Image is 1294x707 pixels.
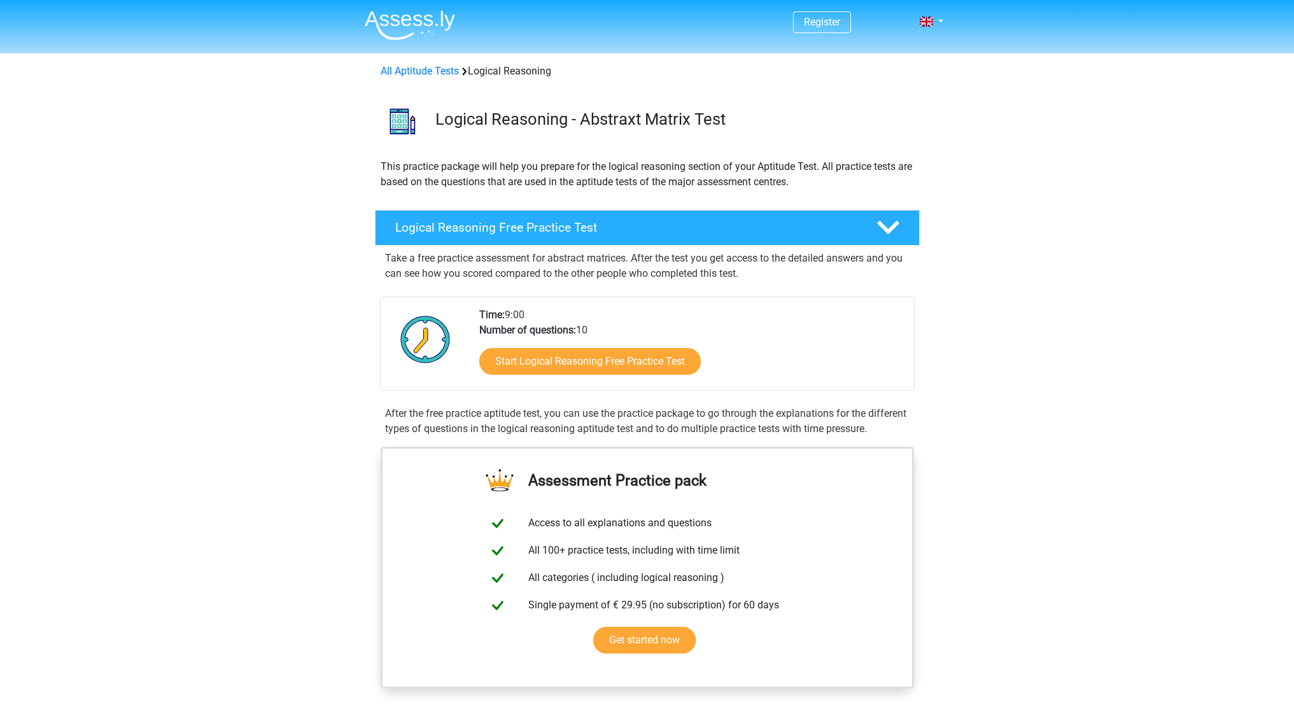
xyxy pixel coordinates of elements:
a: Start Logical Reasoning Free Practice Test [479,348,701,375]
img: logical reasoning [376,94,430,148]
a: Logical Reasoning Free Practice Test [370,210,925,246]
a: Register [804,16,840,28]
h4: Logical Reasoning Free Practice Test [395,220,856,235]
h3: Logical Reasoning - Abstraxt Matrix Test [435,109,910,129]
img: Clock [393,307,458,371]
div: 9:00 10 [470,307,913,390]
a: All Aptitude Tests [381,65,459,77]
a: Get started now [593,627,696,654]
b: Number of questions: [479,324,576,336]
img: Assessly [365,10,455,40]
p: This practice package will help you prepare for the logical reasoning section of your Aptitude Te... [381,159,914,190]
b: Time: [479,309,505,321]
div: After the free practice aptitude test, you can use the practice package to go through the explana... [380,406,915,437]
div: Logical Reasoning [376,64,919,79]
p: Take a free practice assessment for abstract matrices. After the test you get access to the detai... [385,251,910,281]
